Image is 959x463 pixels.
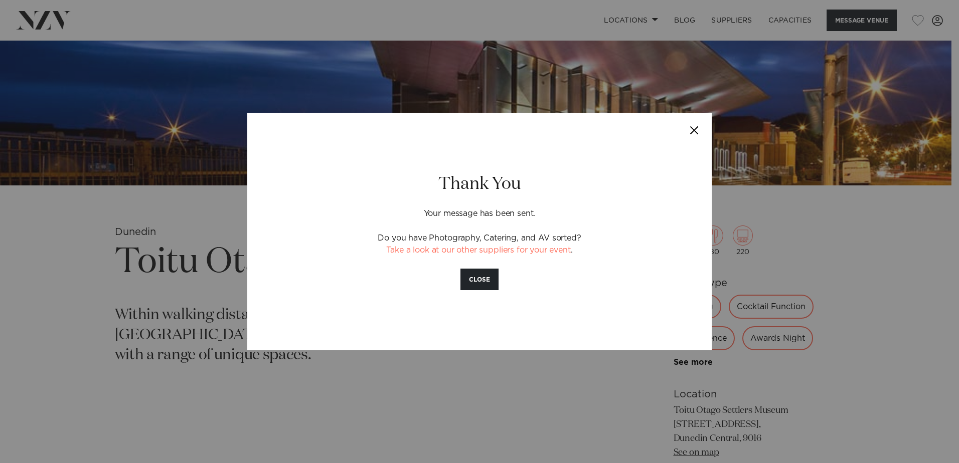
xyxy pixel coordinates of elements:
p: Your message has been sent. [304,195,655,220]
button: CLOSE [460,269,499,290]
a: Take a look at our other suppliers for your event [386,246,570,254]
h2: Thank You [304,173,655,195]
p: Do you have Photography, Catering, and AV sorted? . [304,232,655,257]
button: Close [677,113,712,148]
